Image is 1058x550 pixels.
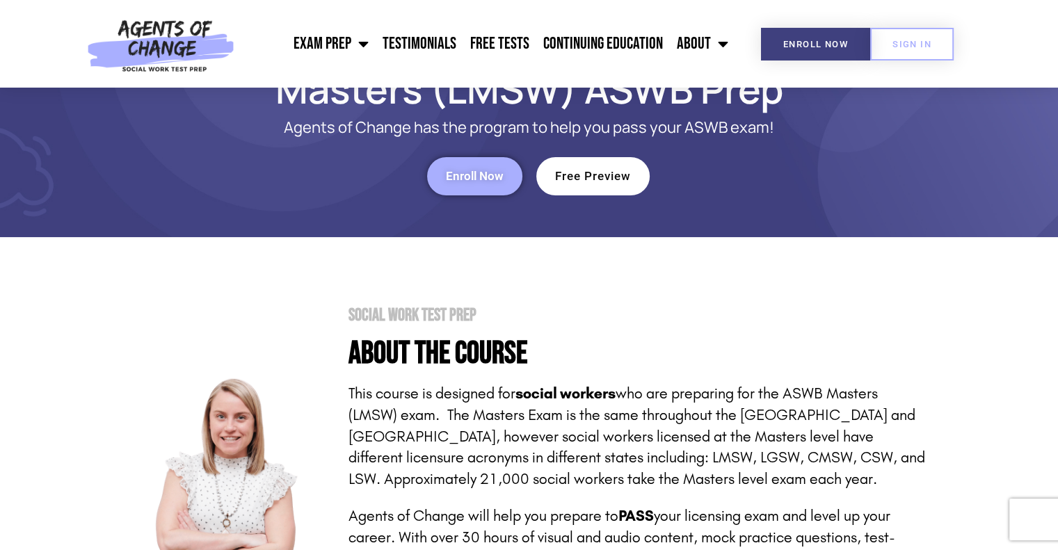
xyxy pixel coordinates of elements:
[761,28,870,60] a: Enroll Now
[536,157,650,195] a: Free Preview
[376,26,463,61] a: Testimonials
[427,157,522,195] a: Enroll Now
[536,26,670,61] a: Continuing Education
[241,26,735,61] nav: Menu
[892,40,931,49] span: SIGN IN
[133,73,926,105] h1: Masters (LMSW) ASWB Prep
[189,119,870,136] p: Agents of Change has the program to help you pass your ASWB exam!
[446,170,504,182] span: Enroll Now
[348,383,926,490] p: This course is designed for who are preparing for the ASWB Masters (LMSW) exam. The Masters Exam ...
[287,26,376,61] a: Exam Prep
[515,385,616,403] strong: social workers
[783,40,848,49] span: Enroll Now
[348,338,926,369] h4: About the Course
[348,307,926,324] h2: Social Work Test Prep
[463,26,536,61] a: Free Tests
[670,26,735,61] a: About
[555,170,631,182] span: Free Preview
[618,507,654,525] strong: PASS
[870,28,954,60] a: SIGN IN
